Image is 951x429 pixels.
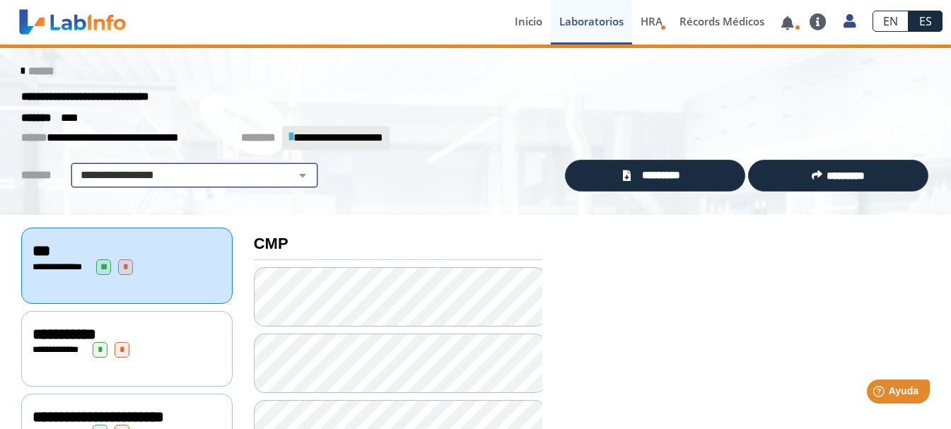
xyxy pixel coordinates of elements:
[641,14,663,28] span: HRA
[909,11,943,32] a: ES
[254,235,288,252] b: CMP
[825,374,935,413] iframe: Help widget launcher
[873,11,909,32] a: EN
